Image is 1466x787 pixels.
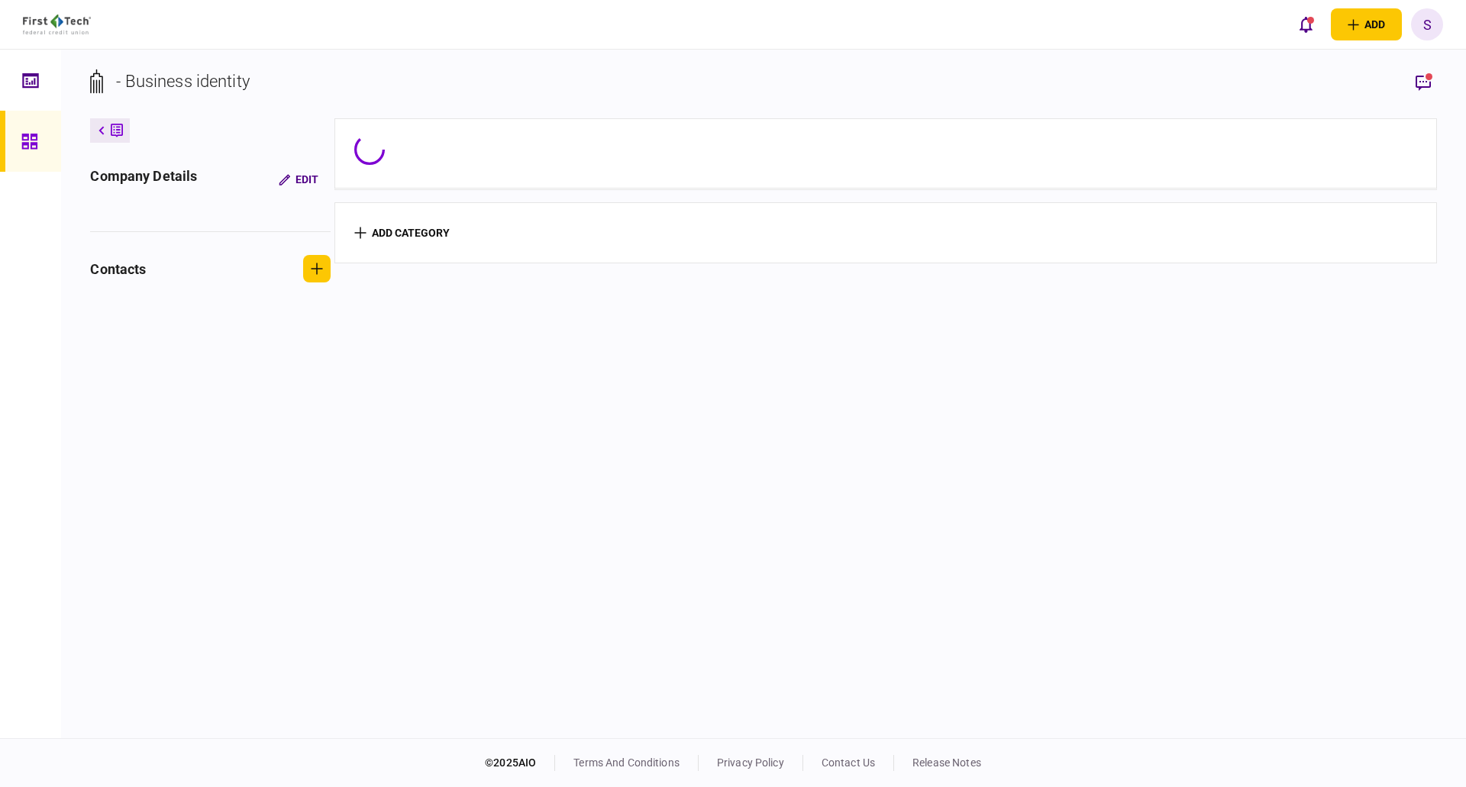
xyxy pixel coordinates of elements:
[912,756,981,769] a: release notes
[90,259,146,279] div: contacts
[485,755,555,771] div: © 2025 AIO
[1290,8,1322,40] button: open notifications list
[573,756,680,769] a: terms and conditions
[266,166,331,193] button: Edit
[116,69,250,94] div: - Business identity
[23,15,91,34] img: client company logo
[1331,8,1402,40] button: open adding identity options
[717,756,784,769] a: privacy policy
[354,227,450,239] button: add category
[90,166,197,193] div: company details
[1411,8,1443,40] button: S
[822,756,875,769] a: contact us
